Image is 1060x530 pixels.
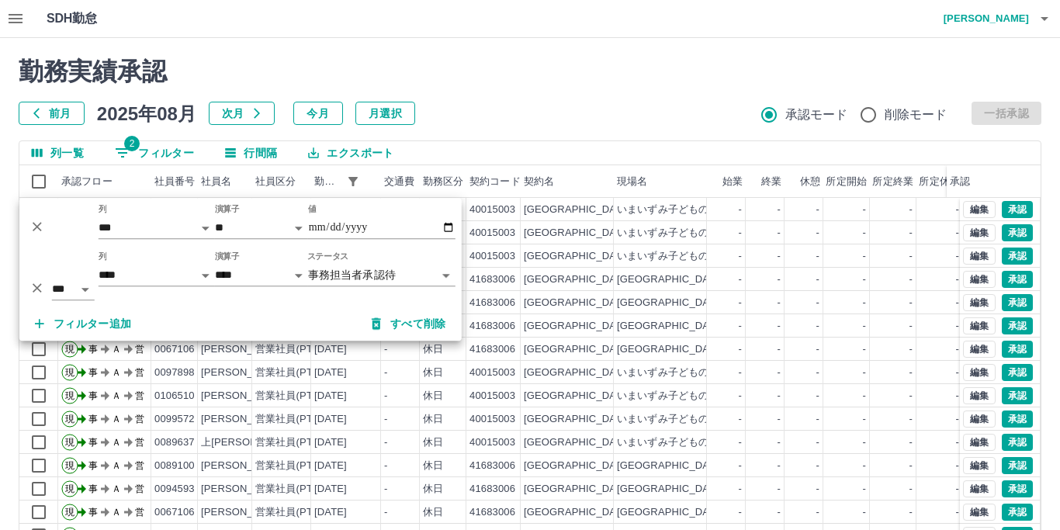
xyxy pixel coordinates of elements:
div: - [956,203,959,217]
button: 編集 [963,294,996,311]
div: 41683006 [469,482,515,497]
div: 0089100 [154,459,195,473]
div: [GEOGRAPHIC_DATA] [524,459,631,473]
text: 事 [88,437,98,448]
div: - [909,319,913,334]
div: [GEOGRAPHIC_DATA][PERSON_NAME]クラブ [617,459,839,473]
div: 40015003 [469,389,515,404]
div: - [778,389,781,404]
text: Ａ [112,483,121,494]
span: 承認モード [785,106,848,124]
div: [GEOGRAPHIC_DATA] [524,249,631,264]
div: - [863,296,866,310]
div: - [778,249,781,264]
div: - [778,459,781,473]
div: - [778,412,781,427]
text: 現 [65,344,74,355]
div: 所定休憩 [916,165,963,198]
button: エクスポート [296,141,406,165]
button: 承認 [1002,271,1033,288]
div: - [739,389,742,404]
button: フィルター追加 [23,310,144,338]
div: 0106510 [154,389,195,404]
div: - [863,203,866,217]
button: 編集 [963,341,996,358]
div: [GEOGRAPHIC_DATA][PERSON_NAME]クラブ [617,319,839,334]
div: 41683006 [469,459,515,473]
div: [DATE] [314,342,347,357]
div: 休日 [423,365,443,380]
div: 承認フロー [61,165,113,198]
button: 編集 [963,410,996,428]
div: 終業 [746,165,785,198]
div: [GEOGRAPHIC_DATA] [524,435,631,450]
div: - [909,365,913,380]
button: 今月 [293,102,343,125]
button: フィルター表示 [342,171,364,192]
button: 承認 [1002,457,1033,474]
div: - [778,203,781,217]
div: 40015003 [469,435,515,450]
div: 休日 [423,435,443,450]
button: 承認 [1002,364,1033,381]
div: - [909,226,913,241]
div: - [909,459,913,473]
div: - [816,272,819,287]
label: 演算子 [215,203,240,215]
div: 社員区分 [255,165,296,198]
div: 営業社員(PT契約) [255,342,337,357]
div: 営業社員(PT契約) [255,505,337,520]
text: Ａ [112,437,121,448]
label: ステータス [307,251,348,262]
div: - [909,342,913,357]
div: 40015003 [469,249,515,264]
button: 承認 [1002,480,1033,497]
div: - [863,505,866,520]
div: - [384,435,387,450]
div: - [816,203,819,217]
text: 営 [135,460,144,471]
div: - [816,482,819,497]
select: 論理演算子 [52,278,95,300]
div: 始業 [722,165,743,198]
div: - [909,482,913,497]
div: - [739,272,742,287]
text: 営 [135,437,144,448]
div: 所定開始 [823,165,870,198]
button: 編集 [963,480,996,497]
text: 現 [65,390,74,401]
text: 営 [135,507,144,518]
div: - [384,482,387,497]
div: - [956,505,959,520]
div: いまいずみ子どもの家 [617,412,719,427]
div: [GEOGRAPHIC_DATA] [524,272,631,287]
div: - [384,505,387,520]
text: 現 [65,437,74,448]
div: 契約コード [469,165,521,198]
button: 承認 [1002,201,1033,218]
div: - [778,365,781,380]
div: [DATE] [314,459,347,473]
div: [PERSON_NAME] [201,482,286,497]
text: 現 [65,507,74,518]
div: [DATE] [314,389,347,404]
div: 勤務区分 [420,165,466,198]
button: 削除 [26,276,49,300]
div: [DATE] [314,435,347,450]
div: - [956,319,959,334]
div: - [739,365,742,380]
div: 営業社員(PT契約) [255,412,337,427]
div: 40015003 [469,365,515,380]
div: 社員区分 [252,165,311,198]
button: 承認 [1002,248,1033,265]
div: - [384,459,387,473]
button: 承認 [1002,341,1033,358]
div: - [778,319,781,334]
div: 交通費 [384,165,414,198]
div: - [816,412,819,427]
div: - [956,342,959,357]
div: 上[PERSON_NAME] [201,435,296,450]
div: 休憩 [785,165,823,198]
div: 休日 [423,459,443,473]
div: - [956,249,959,264]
